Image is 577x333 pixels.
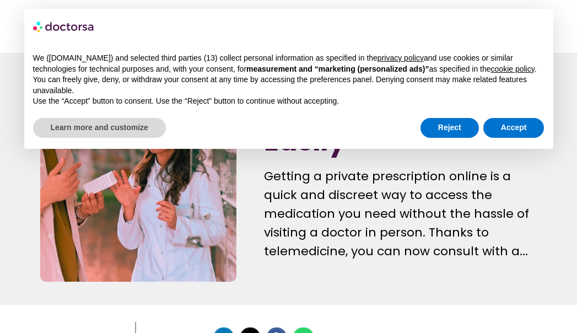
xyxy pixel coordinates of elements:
strong: measurement and “marketing (personalized ads)” [246,65,429,73]
img: logo [33,18,95,35]
p: We ([DOMAIN_NAME]) and selected third parties (13) collect personal information as specified in t... [33,53,544,74]
p: Getting a private prescription online is a quick and discreet way to access the medication you ne... [264,167,537,261]
a: privacy policy [378,53,424,62]
button: Learn more and customize [33,118,166,138]
p: You can freely give, deny, or withdraw your consent at any time by accessing the preferences pane... [33,74,544,96]
p: Use the “Accept” button to consent. Use the “Reject” button to continue without accepting. [33,96,544,107]
button: Accept [483,118,544,138]
button: Reject [420,118,479,138]
a: cookie policy [491,65,535,73]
